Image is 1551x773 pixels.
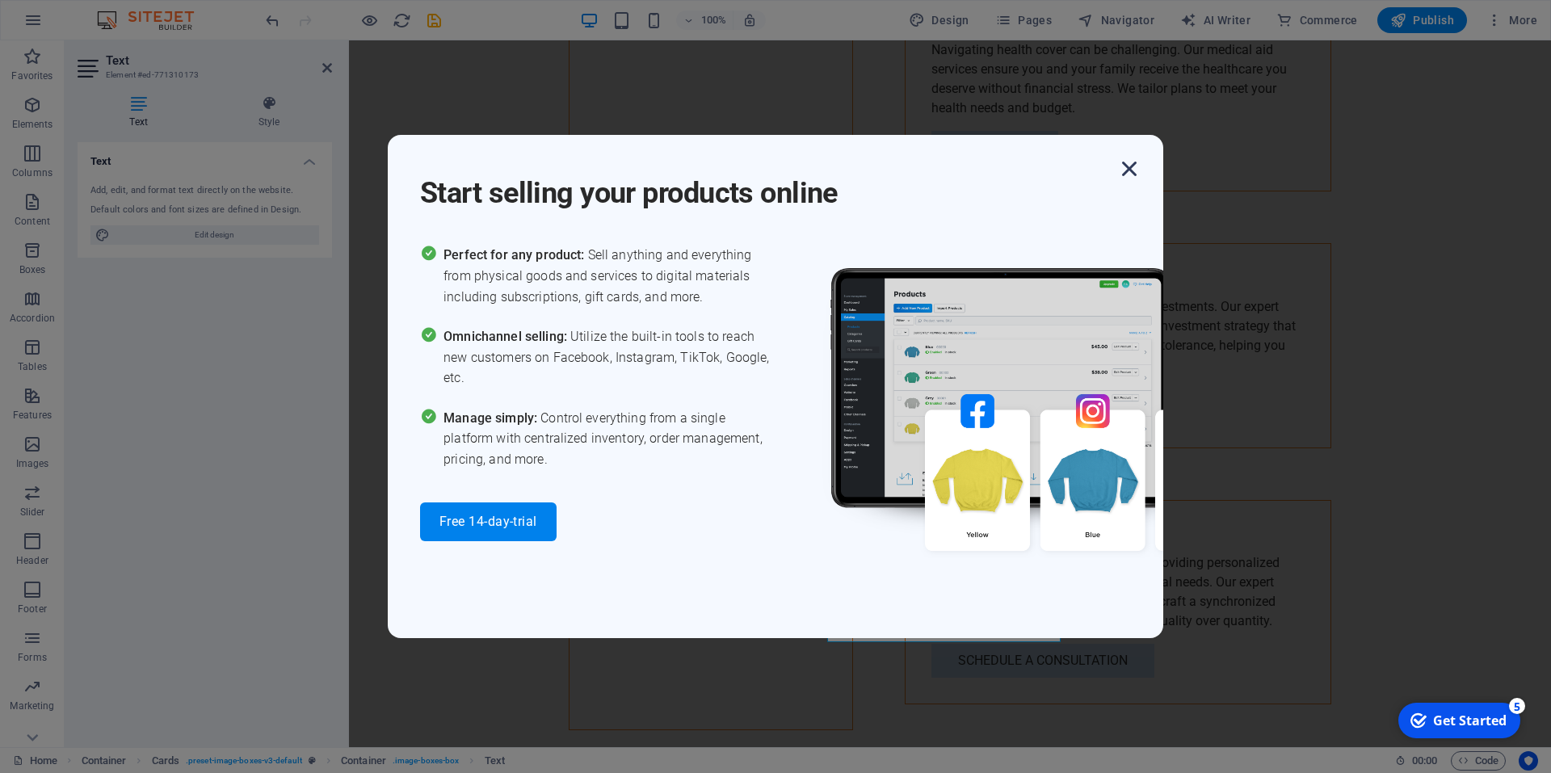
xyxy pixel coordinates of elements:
div: Get Started [44,15,117,33]
h1: Start selling your products online [420,154,1115,212]
div: 5 [120,2,136,18]
div: Get Started 5 items remaining, 0% complete [9,6,131,42]
span: Utilize the built-in tools to reach new customers on Facebook, Instagram, TikTok, Google, etc. [443,326,775,389]
span: Sell anything and everything from physical goods and services to digital materials including subs... [443,245,775,307]
span: Manage simply: [443,410,540,426]
span: Perfect for any product: [443,247,587,263]
img: promo_image.png [804,245,1288,598]
span: Control everything from a single platform with centralized inventory, order management, pricing, ... [443,408,775,470]
span: Omnichannel selling: [443,329,570,344]
button: Free 14-day-trial [420,502,557,541]
span: Free 14-day-trial [439,515,537,528]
